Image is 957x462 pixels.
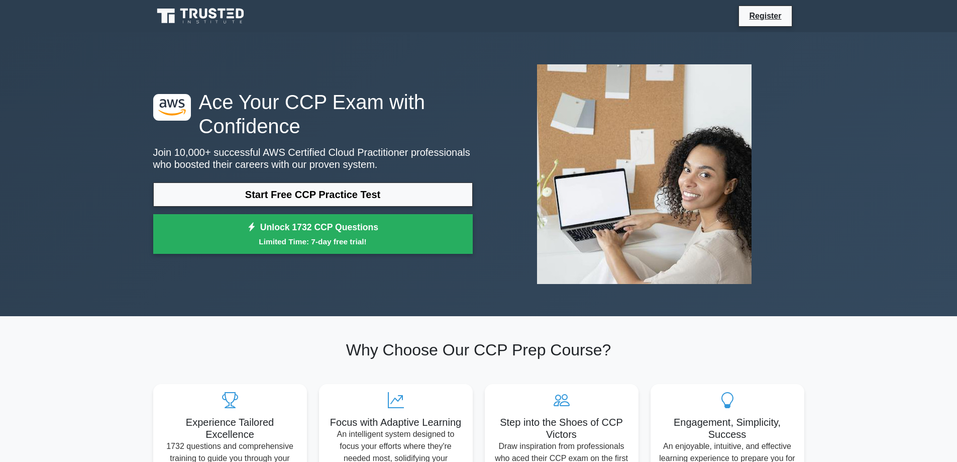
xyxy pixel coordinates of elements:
[153,340,804,359] h2: Why Choose Our CCP Prep Course?
[659,416,796,440] h5: Engagement, Simplicity, Success
[153,146,473,170] p: Join 10,000+ successful AWS Certified Cloud Practitioner professionals who boosted their careers ...
[153,214,473,254] a: Unlock 1732 CCP QuestionsLimited Time: 7-day free trial!
[161,416,299,440] h5: Experience Tailored Excellence
[327,416,465,428] h5: Focus with Adaptive Learning
[153,182,473,207] a: Start Free CCP Practice Test
[743,10,787,22] a: Register
[493,416,630,440] h5: Step into the Shoes of CCP Victors
[153,90,473,138] h1: Ace Your CCP Exam with Confidence
[166,236,460,247] small: Limited Time: 7-day free trial!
